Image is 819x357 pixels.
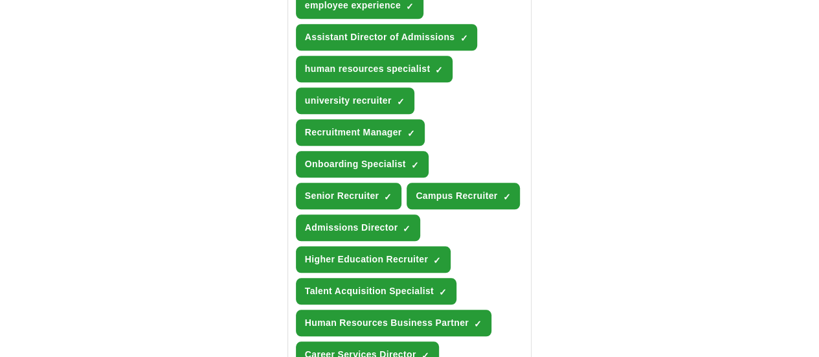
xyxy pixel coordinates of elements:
[305,221,398,235] span: Admissions Director
[296,278,456,305] button: Talent Acquisition Specialist✓
[305,30,455,44] span: Assistant Director of Admissions
[305,316,469,330] span: Human Resources Business Partner
[305,157,406,171] span: Onboarding Specialist
[296,310,491,336] button: Human Resources Business Partner✓
[406,1,414,12] span: ✓
[305,94,392,108] span: university recruiter
[305,126,402,139] span: Recruitment Manager
[435,65,443,75] span: ✓
[296,246,451,273] button: Higher Education Recruiter✓
[384,192,392,202] span: ✓
[296,24,478,51] button: Assistant Director of Admissions✓
[460,33,467,43] span: ✓
[296,56,453,82] button: human resources specialist✓
[407,128,415,139] span: ✓
[305,62,431,76] span: human resources specialist
[296,151,429,178] button: Onboarding Specialist✓
[474,319,482,329] span: ✓
[407,183,520,209] button: Campus Recruiter✓
[502,192,510,202] span: ✓
[305,253,428,266] span: Higher Education Recruiter
[296,183,402,209] button: Senior Recruiter✓
[305,284,434,298] span: Talent Acquisition Specialist
[433,255,441,266] span: ✓
[416,189,497,203] span: Campus Recruiter
[296,119,425,146] button: Recruitment Manager✓
[296,87,414,114] button: university recruiter✓
[296,214,421,241] button: Admissions Director✓
[439,287,447,297] span: ✓
[305,189,379,203] span: Senior Recruiter
[411,160,419,170] span: ✓
[397,97,405,107] span: ✓
[403,224,410,234] span: ✓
